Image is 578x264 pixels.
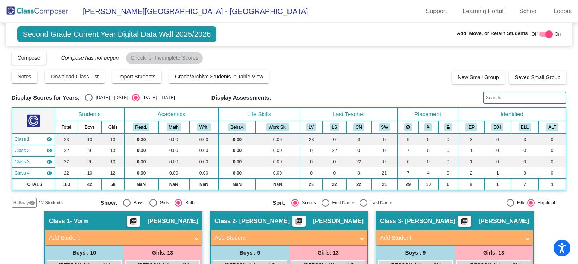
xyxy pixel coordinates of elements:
span: Saved Small Group [515,74,560,80]
span: - [PERSON_NAME] [401,217,455,225]
div: Boys : 9 [211,245,289,260]
td: NaN [124,179,158,190]
mat-icon: visibility [46,136,52,142]
td: Christin Nielsen - Nielsen [12,156,55,167]
td: 22 [323,179,346,190]
td: 0 [484,156,511,167]
mat-icon: visibility [46,170,52,176]
mat-radio-group: Select an option [100,199,267,207]
td: 0 [538,167,566,179]
div: Girls: 13 [123,245,202,260]
td: 12 [102,167,124,179]
td: 13 [102,156,124,167]
mat-icon: picture_as_pdf [294,217,303,228]
td: 0 [418,156,438,167]
td: 0 [371,134,398,145]
th: Keep with students [418,121,438,134]
button: Notes [12,70,38,83]
mat-chip: Check for Incomplete Scores [126,52,203,64]
div: Filter [514,199,527,206]
td: 22 [55,167,78,179]
th: Leslye Schaben [323,121,346,134]
mat-icon: visibility [46,159,52,165]
div: Girls [157,199,169,206]
div: Girls: 13 [289,245,367,260]
th: Keep with teacher [438,121,458,134]
span: - [PERSON_NAME] [236,217,290,225]
th: Academics [124,108,219,121]
td: 22 [346,179,371,190]
span: New Small Group [458,74,499,80]
td: 0 [346,145,371,156]
td: 0 [371,145,398,156]
td: 0.00 [158,134,189,145]
td: 42 [78,179,102,190]
td: 7 [398,167,418,179]
th: Life Skills [219,108,300,121]
td: 0 [484,145,511,156]
th: 504 Plan [484,121,511,134]
th: Keep away students [398,121,418,134]
span: Class 2 [15,147,30,154]
button: CN [353,123,364,131]
button: Download Class List [45,70,105,83]
span: [PERSON_NAME] [479,217,529,225]
th: Identified [458,108,566,121]
button: Print Students Details [127,216,140,227]
span: [PERSON_NAME] [313,217,364,225]
div: First Name [329,199,354,206]
td: 0 [538,145,566,156]
th: Christin Nielsen [346,121,371,134]
a: School [513,5,544,17]
td: 9 [398,134,418,145]
td: 5 [418,134,438,145]
span: On [555,31,561,38]
button: 504 [491,123,503,131]
td: 4 [418,167,438,179]
td: 0.00 [256,156,300,167]
button: ELL [519,123,531,131]
th: Boys [78,121,102,134]
td: 1 [484,179,511,190]
td: Lindsey Vorm - Vorm [12,134,55,145]
button: SW [379,123,391,131]
button: Print Students Details [458,216,471,227]
td: 22 [55,156,78,167]
td: NaN [256,179,300,190]
td: 21 [371,179,398,190]
span: Add, Move, or Retain Students [457,30,528,37]
th: Lindsey Vorm [300,121,323,134]
td: 1 [458,156,484,167]
span: Compose has not begun [54,55,119,61]
span: Class 3 [380,217,401,225]
span: Download Class List [51,74,99,80]
span: Show: [100,199,117,206]
mat-panel-title: Add Student [49,234,189,242]
td: 0 [484,134,511,145]
td: 0 [438,179,458,190]
td: 10 [418,179,438,190]
td: 0.00 [124,134,158,145]
mat-panel-title: Add Student [214,234,354,242]
span: Notes [18,74,32,80]
span: Hallway [13,199,29,206]
mat-radio-group: Select an option [272,199,439,207]
span: Class 2 [214,217,236,225]
td: 9 [78,156,102,167]
span: Class 3 [15,158,30,165]
td: 0.00 [158,167,189,179]
td: 0 [418,145,438,156]
td: 0 [538,134,566,145]
div: Boys [131,199,144,206]
mat-icon: visibility_off [29,200,35,206]
td: 13 [102,145,124,156]
td: 1 [484,167,511,179]
button: LS [330,123,339,131]
td: 0 [438,134,458,145]
button: Compose [12,51,46,65]
td: 0.00 [256,167,300,179]
td: 6 [398,156,418,167]
div: Highlight [535,199,555,206]
td: 2 [458,167,484,179]
td: 0.00 [219,167,256,179]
